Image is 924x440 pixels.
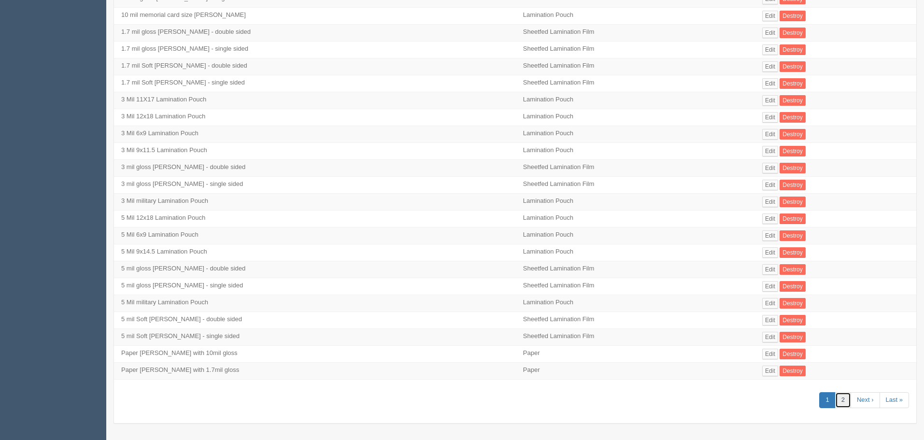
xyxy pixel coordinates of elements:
[516,194,755,211] td: Lamination Pouch
[114,75,516,92] td: 1.7 mil Soft [PERSON_NAME] - single sided
[516,278,755,295] td: Sheetfed Lamination Film
[762,163,778,173] a: Edit
[762,11,778,21] a: Edit
[114,346,516,363] td: Paper [PERSON_NAME] with 10mil gloss
[762,366,778,376] a: Edit
[780,332,805,342] a: Destroy
[114,143,516,160] td: 3 Mil 9x11.5 Lamination Pouch
[114,244,516,261] td: 5 Mil 9x14.5 Lamination Pouch
[516,92,755,109] td: Lamination Pouch
[114,92,516,109] td: 3 Mil 11X17 Lamination Pouch
[114,211,516,227] td: 5 Mil 12x18 Lamination Pouch
[780,129,805,140] a: Destroy
[762,213,778,224] a: Edit
[114,363,516,380] td: Paper [PERSON_NAME] with 1.7mil gloss
[780,281,805,292] a: Destroy
[114,126,516,143] td: 3 Mil 6x9 Lamination Pouch
[780,95,805,106] a: Destroy
[780,180,805,190] a: Destroy
[516,329,755,346] td: Sheetfed Lamination Film
[114,177,516,194] td: 3 mil gloss [PERSON_NAME] - single sided
[516,244,755,261] td: Lamination Pouch
[762,180,778,190] a: Edit
[780,230,805,241] a: Destroy
[114,109,516,126] td: 3 Mil 12x18 Lamination Pouch
[780,298,805,309] a: Destroy
[114,194,516,211] td: 3 Mil military Lamination Pouch
[762,44,778,55] a: Edit
[114,160,516,177] td: 3 mil gloss [PERSON_NAME] - double sided
[114,8,516,25] td: 10 mil memorial card size [PERSON_NAME]
[516,143,755,160] td: Lamination Pouch
[780,44,805,55] a: Destroy
[516,211,755,227] td: Lamination Pouch
[762,264,778,275] a: Edit
[780,61,805,72] a: Destroy
[780,112,805,123] a: Destroy
[762,146,778,156] a: Edit
[762,197,778,207] a: Edit
[762,298,778,309] a: Edit
[762,230,778,241] a: Edit
[516,261,755,278] td: Sheetfed Lamination Film
[835,392,851,408] a: 2
[516,346,755,363] td: Paper
[516,160,755,177] td: Sheetfed Lamination Film
[114,261,516,278] td: 5 mil gloss [PERSON_NAME] - double sided
[516,8,755,25] td: Lamination Pouch
[780,197,805,207] a: Destroy
[114,295,516,312] td: 5 Mil military Lamination Pouch
[780,247,805,258] a: Destroy
[114,312,516,329] td: 5 mil Soft [PERSON_NAME] - double sided
[516,109,755,126] td: Lamination Pouch
[762,247,778,258] a: Edit
[762,112,778,123] a: Edit
[516,295,755,312] td: Lamination Pouch
[780,28,805,38] a: Destroy
[114,227,516,244] td: 5 Mil 6x9 Lamination Pouch
[780,78,805,89] a: Destroy
[780,349,805,359] a: Destroy
[780,11,805,21] a: Destroy
[780,366,805,376] a: Destroy
[780,213,805,224] a: Destroy
[762,315,778,326] a: Edit
[114,25,516,42] td: 1.7 mil gloss [PERSON_NAME] - double sided
[114,329,516,346] td: 5 mil Soft [PERSON_NAME] - single sided
[516,227,755,244] td: Lamination Pouch
[516,42,755,58] td: Sheetfed Lamination Film
[762,28,778,38] a: Edit
[516,58,755,75] td: Sheetfed Lamination Film
[762,129,778,140] a: Edit
[762,95,778,106] a: Edit
[780,163,805,173] a: Destroy
[851,392,880,408] a: Next ›
[819,392,835,408] a: 1
[780,264,805,275] a: Destroy
[516,363,755,380] td: Paper
[762,349,778,359] a: Edit
[762,78,778,89] a: Edit
[762,61,778,72] a: Edit
[516,126,755,143] td: Lamination Pouch
[762,332,778,342] a: Edit
[516,177,755,194] td: Sheetfed Lamination Film
[780,146,805,156] a: Destroy
[114,42,516,58] td: 1.7 mil gloss [PERSON_NAME] - single sided
[516,75,755,92] td: Sheetfed Lamination Film
[780,315,805,326] a: Destroy
[114,278,516,295] td: 5 mil gloss [PERSON_NAME] - single sided
[516,25,755,42] td: Sheetfed Lamination Film
[880,392,909,408] a: Last »
[114,58,516,75] td: 1.7 mil Soft [PERSON_NAME] - double sided
[762,281,778,292] a: Edit
[516,312,755,329] td: Sheetfed Lamination Film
